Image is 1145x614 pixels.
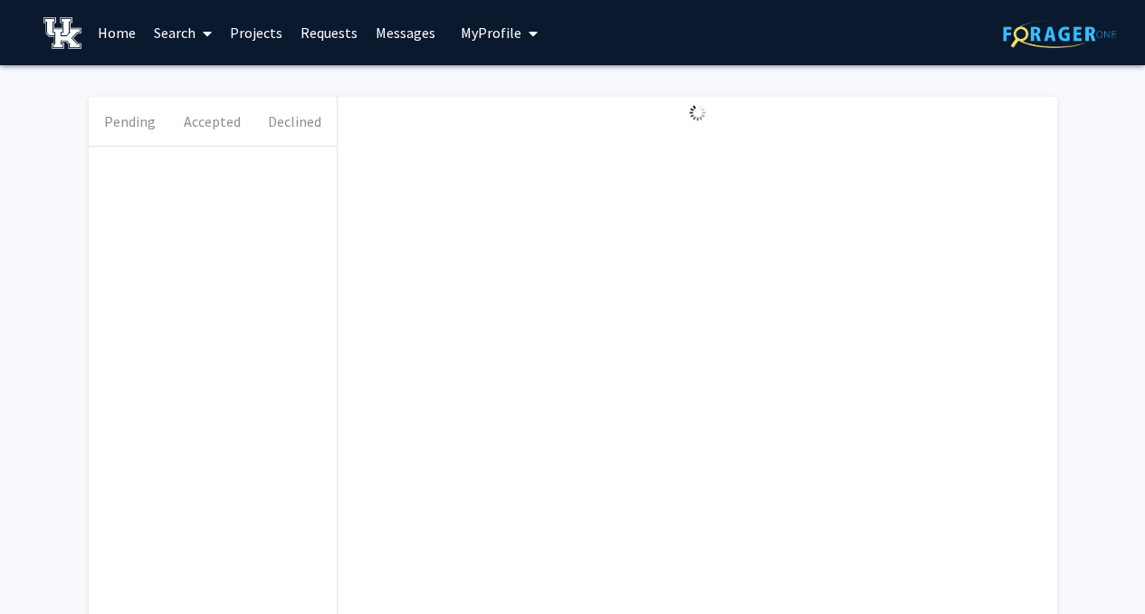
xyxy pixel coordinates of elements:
[1003,20,1116,48] img: ForagerOne Logo
[253,97,336,146] button: Declined
[89,97,171,146] button: Pending
[89,1,145,64] a: Home
[461,24,521,42] span: My Profile
[43,17,82,49] img: University of Kentucky Logo
[682,97,713,129] img: Loading
[145,1,221,64] a: Search
[367,1,444,64] a: Messages
[291,1,367,64] a: Requests
[221,1,291,64] a: Projects
[171,97,253,146] button: Accepted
